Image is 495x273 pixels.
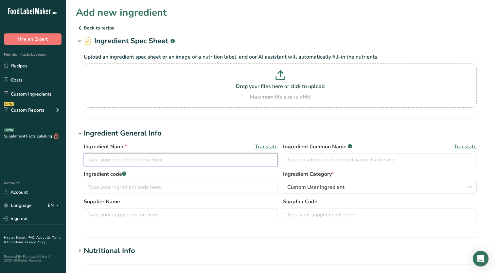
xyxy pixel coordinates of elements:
button: Custom User Ingredient [283,181,477,194]
a: Hire an Expert . [4,235,27,240]
div: Nutritional Info [84,246,135,256]
div: Powered By FoodLabelMaker © 2025 All Rights Reserved [4,255,62,263]
span: Ingredient Common Name [283,143,352,151]
input: Type your supplier code here [283,208,477,221]
label: Supplier Name [84,198,278,206]
label: Ingredient code [84,170,278,178]
a: About Us . [36,235,52,240]
input: Type an alternate ingredient name if you have [283,153,477,166]
input: Type your supplier name here [84,208,278,221]
div: EN [48,202,62,209]
div: Maximum file size is 5MB [85,93,475,101]
div: Custom Reports [4,107,44,114]
p: Drop your files here or click to upload [85,82,475,90]
a: FAQ . [28,235,36,240]
a: Terms & Conditions . [4,235,61,245]
div: BETA [4,128,14,132]
input: Type your ingredient name here [84,153,278,166]
span: Ingredient Name [84,143,127,151]
label: Supplier Code [283,198,477,206]
button: Hire an Expert [4,33,62,45]
p: Upload an ingredient spec sheet or an image of a nutrition label, and our AI assistant will autom... [84,53,477,61]
a: Privacy Policy [25,240,45,245]
div: NEW [4,102,14,106]
span: Translate [255,143,278,151]
span: Custom User Ingredient [287,183,345,191]
div: Ingredient General Info [84,128,162,139]
input: Type your ingredient code here [84,181,278,194]
p: Back to recipe [76,24,485,32]
label: Ingredient Category [283,170,477,178]
h1: Add new ingredient [76,5,167,20]
a: Language [4,200,32,211]
div: Open Intercom Messenger [473,251,488,266]
span: Translate [454,143,477,151]
h2: Ingredient Spec Sheet [84,36,175,46]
